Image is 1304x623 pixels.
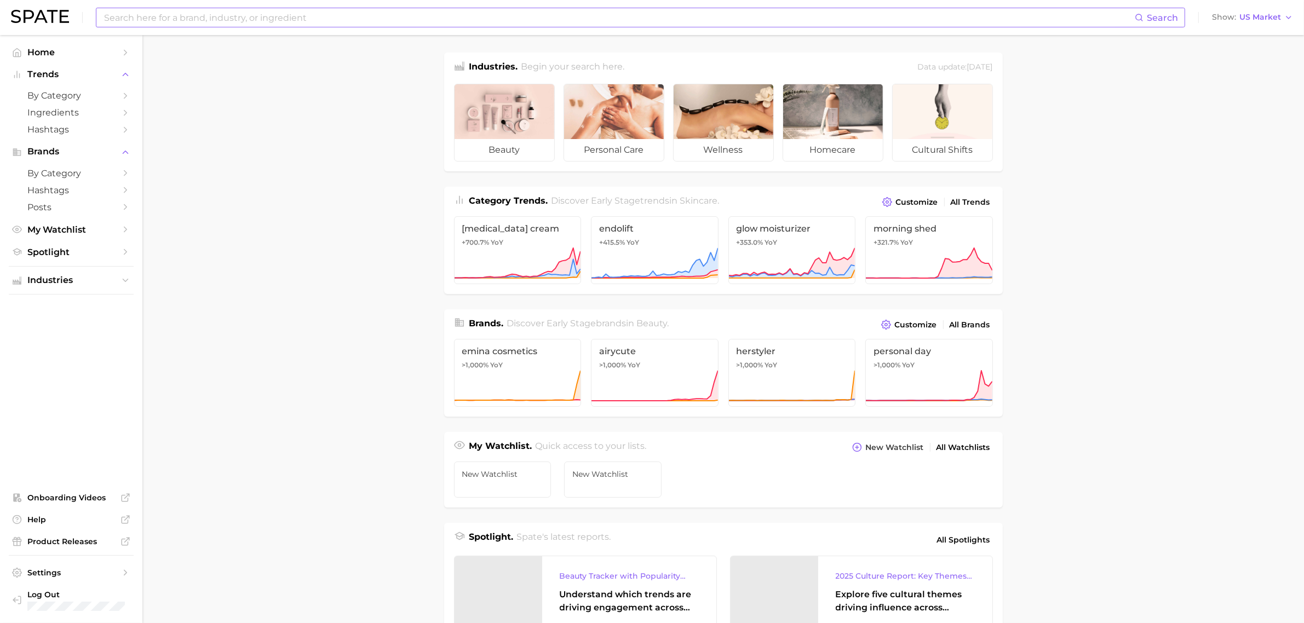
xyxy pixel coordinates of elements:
[27,124,115,135] span: Hashtags
[599,361,626,369] span: >1,000%
[599,346,710,356] span: airycute
[27,70,115,79] span: Trends
[896,198,938,207] span: Customize
[27,147,115,157] span: Brands
[27,224,115,235] span: My Watchlist
[737,238,763,246] span: +353.0%
[900,238,913,247] span: YoY
[628,361,640,370] span: YoY
[27,537,115,546] span: Product Releases
[865,339,993,407] a: personal day>1,000% YoY
[27,590,169,599] span: Log Out
[27,90,115,101] span: by Category
[27,515,115,524] span: Help
[947,318,993,332] a: All Brands
[874,238,899,246] span: +321.7%
[673,84,774,161] a: wellness
[27,493,115,503] span: Onboarding Videos
[1209,10,1296,25] button: ShowUS Market
[469,195,548,206] span: Category Trends .
[572,470,653,478] span: New Watchlist
[836,588,975,614] div: Explore five cultural themes driving influence across beauty, food, and pop culture.
[9,272,134,289] button: Industries
[9,165,134,182] a: by Category
[9,121,134,138] a: Hashtags
[1212,14,1236,20] span: Show
[951,198,990,207] span: All Trends
[9,66,134,83] button: Trends
[27,168,115,178] span: by Category
[469,530,514,549] h1: Spotlight.
[491,361,503,370] span: YoY
[469,440,532,455] h1: My Watchlist.
[9,564,134,581] a: Settings
[27,47,115,57] span: Home
[680,195,717,206] span: skincare
[880,194,940,210] button: Customize
[9,199,134,216] a: Posts
[27,568,115,578] span: Settings
[491,238,504,247] span: YoY
[737,346,848,356] span: herstyler
[737,361,763,369] span: >1,000%
[9,44,134,61] a: Home
[9,104,134,121] a: Ingredients
[469,318,504,328] span: Brands .
[728,339,856,407] a: herstyler>1,000% YoY
[535,440,646,455] h2: Quick access to your lists.
[454,339,582,407] a: emina cosmetics>1,000% YoY
[9,182,134,199] a: Hashtags
[902,361,915,370] span: YoY
[9,244,134,261] a: Spotlight
[636,318,667,328] span: beauty
[878,317,939,332] button: Customize
[765,238,778,247] span: YoY
[937,443,990,452] span: All Watchlists
[950,320,990,330] span: All Brands
[521,60,624,75] h2: Begin your search here.
[728,216,856,284] a: glow moisturizer+353.0% YoY
[934,440,993,455] a: All Watchlists
[866,443,924,452] span: New Watchlist
[564,462,662,498] a: New Watchlist
[564,84,664,161] a: personal care
[836,569,975,582] div: 2025 Culture Report: Key Themes That Are Shaping Consumer Demand
[462,470,543,478] span: New Watchlist
[9,586,134,615] a: Log out. Currently logged in with e-mail michelle.ng@mavbeautybrands.com.
[591,339,719,407] a: airycute>1,000% YoY
[599,238,625,246] span: +415.5%
[27,107,115,118] span: Ingredients
[462,223,573,234] span: [MEDICAL_DATA] cream
[849,440,926,455] button: New Watchlist
[9,489,134,506] a: Onboarding Videos
[454,84,555,161] a: beauty
[674,139,773,161] span: wellness
[455,139,554,161] span: beauty
[564,139,664,161] span: personal care
[9,87,134,104] a: by Category
[874,361,900,369] span: >1,000%
[462,238,490,246] span: +700.7%
[9,221,134,238] a: My Watchlist
[918,60,993,75] div: Data update: [DATE]
[895,320,937,330] span: Customize
[627,238,639,247] span: YoY
[948,195,993,210] a: All Trends
[1147,13,1178,23] span: Search
[454,462,552,498] a: New Watchlist
[516,530,611,549] h2: Spate's latest reports.
[783,139,883,161] span: homecare
[454,216,582,284] a: [MEDICAL_DATA] cream+700.7% YoY
[937,533,990,546] span: All Spotlights
[103,8,1135,27] input: Search here for a brand, industry, or ingredient
[599,223,710,234] span: endolift
[737,223,848,234] span: glow moisturizer
[9,143,134,160] button: Brands
[27,185,115,195] span: Hashtags
[560,569,699,582] div: Beauty Tracker with Popularity Index
[27,275,115,285] span: Industries
[462,361,489,369] span: >1,000%
[27,247,115,257] span: Spotlight
[934,530,993,549] a: All Spotlights
[765,361,778,370] span: YoY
